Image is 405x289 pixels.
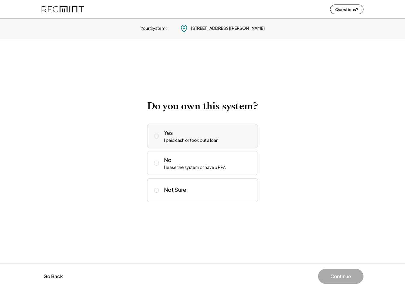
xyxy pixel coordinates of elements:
[164,164,226,170] div: I lease the system or have a PPA
[147,100,258,112] h2: Do you own this system?
[191,25,265,31] div: [STREET_ADDRESS][PERSON_NAME]
[164,186,186,193] div: Not Sure
[164,129,173,136] div: Yes
[164,137,218,143] div: I paid cash or took out a loan
[164,156,172,163] div: No
[141,25,167,31] div: Your System:
[330,5,363,14] button: Questions?
[42,1,84,17] img: recmint-logotype%403x%20%281%29.jpeg
[42,270,65,283] button: Go Back
[318,269,363,284] button: Continue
